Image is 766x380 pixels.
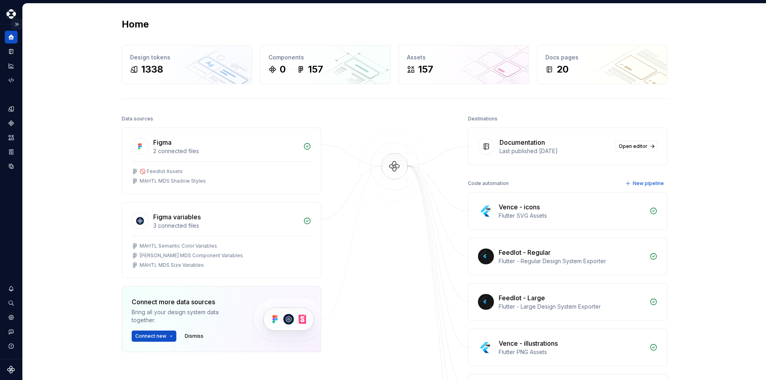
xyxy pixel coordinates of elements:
[5,102,18,115] a: Design tokens
[499,147,610,155] div: Last published [DATE]
[499,202,540,212] div: Vence - icons
[185,333,203,339] span: Dismiss
[499,212,645,220] div: Flutter SVG Assets
[122,18,149,31] h2: Home
[122,128,321,194] a: Figma2 connected files🚫 Feedlot AssetsMAHTL MDS Shadow Styles
[140,243,217,249] div: MAHTL Semantic Color Variables
[268,53,382,61] div: Components
[122,45,252,84] a: Design tokens1338
[545,53,659,61] div: Docs pages
[153,147,298,155] div: 2 connected files
[308,63,323,76] div: 157
[122,202,321,278] a: Figma variables3 connected filesMAHTL Semantic Color Variables[PERSON_NAME] MDS Component Variabl...
[5,160,18,173] a: Data sources
[5,297,18,309] button: Search ⌘K
[468,113,498,124] div: Destinations
[499,257,645,265] div: Flutter - Regular Design System Exporter
[619,143,648,150] span: Open editor
[153,222,298,230] div: 3 connected files
[633,180,664,187] span: New pipeline
[5,131,18,144] a: Assets
[5,117,18,130] a: Components
[537,45,667,84] a: Docs pages20
[132,308,239,324] div: Bring all your design system data together.
[615,141,657,152] a: Open editor
[499,248,551,257] div: Feedlot - Regular
[140,168,183,175] div: 🚫 Feedlot Assets
[557,63,569,76] div: 20
[468,178,509,189] div: Code automation
[5,311,18,324] a: Settings
[11,19,22,30] button: Expand sidebar
[499,138,545,147] div: Documentation
[499,339,558,348] div: Vence - illustrations
[122,113,153,124] div: Data sources
[5,31,18,43] a: Home
[140,178,206,184] div: MAHTL MDS Shadow Styles
[499,303,645,311] div: Flutter - Large Design System Exporter
[407,53,521,61] div: Assets
[153,212,201,222] div: Figma variables
[140,262,204,268] div: MAHTL MDS Size Variables
[5,74,18,87] a: Code automation
[499,348,645,356] div: Flutter PNG Assets
[499,293,545,303] div: Feedlot - Large
[623,178,667,189] button: New pipeline
[280,63,286,76] div: 0
[5,282,18,295] button: Notifications
[141,63,163,76] div: 1338
[181,331,207,342] button: Dismiss
[132,297,239,307] div: Connect more data sources
[132,331,176,342] button: Connect new
[6,9,16,19] img: 317a9594-9ec3-41ad-b59a-e557b98ff41d.png
[7,366,15,374] svg: Supernova Logo
[130,53,244,61] div: Design tokens
[5,146,18,158] a: Storybook stories
[260,45,391,84] a: Components0157
[5,45,18,58] a: Documentation
[418,63,433,76] div: 157
[135,333,166,339] span: Connect new
[140,252,243,259] div: [PERSON_NAME] MDS Component Variables
[153,138,172,147] div: Figma
[5,325,18,338] button: Contact support
[5,59,18,72] a: Analytics
[399,45,529,84] a: Assets157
